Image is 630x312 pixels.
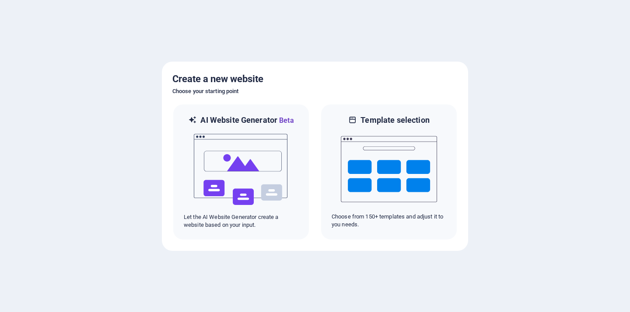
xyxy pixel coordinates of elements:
div: AI Website GeneratorBetaaiLet the AI Website Generator create a website based on your input. [172,104,310,240]
h5: Create a new website [172,72,458,86]
div: Template selectionChoose from 150+ templates and adjust it to you needs. [320,104,458,240]
h6: Choose your starting point [172,86,458,97]
p: Let the AI Website Generator create a website based on your input. [184,213,298,229]
h6: AI Website Generator [200,115,294,126]
h6: Template selection [360,115,429,125]
span: Beta [277,116,294,125]
img: ai [193,126,289,213]
p: Choose from 150+ templates and adjust it to you needs. [332,213,446,229]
